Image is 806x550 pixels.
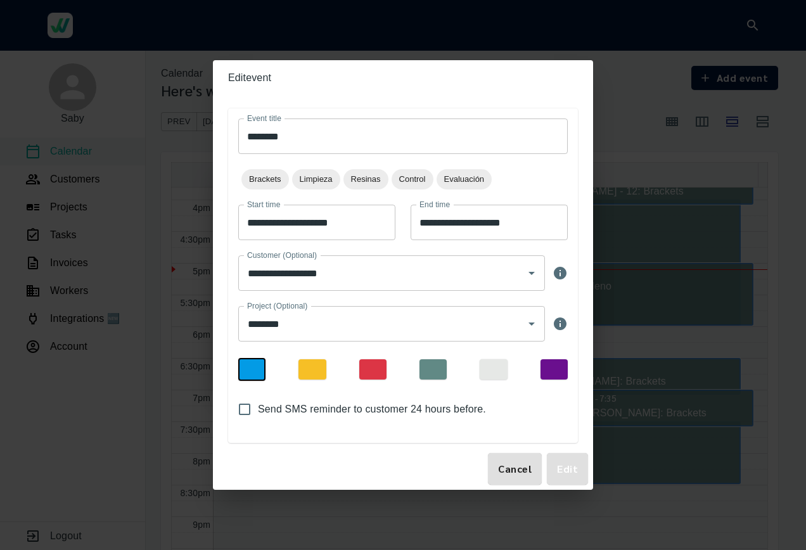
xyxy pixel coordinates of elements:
span: Send SMS reminder to customer 24 hours before. [258,402,486,417]
span: Limpieza [292,173,340,186]
div: Resinas [343,169,388,189]
div: Control [392,169,433,189]
div: Evaluación [437,169,492,189]
span: Cancel [498,460,532,478]
span: Brackets [241,173,289,186]
button: event-customer [545,255,575,291]
button: Open [523,315,541,333]
div: Brackets [241,169,289,189]
button: Open [523,264,541,282]
button: event-customer [545,306,575,342]
button: Cancel [488,453,542,485]
span: Evaluación [437,173,492,186]
p: Edit event [228,70,578,86]
label: Send SMS reminder [231,396,486,423]
span: Control [392,173,433,186]
span: Resinas [343,173,388,186]
div: Limpieza [292,169,340,189]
